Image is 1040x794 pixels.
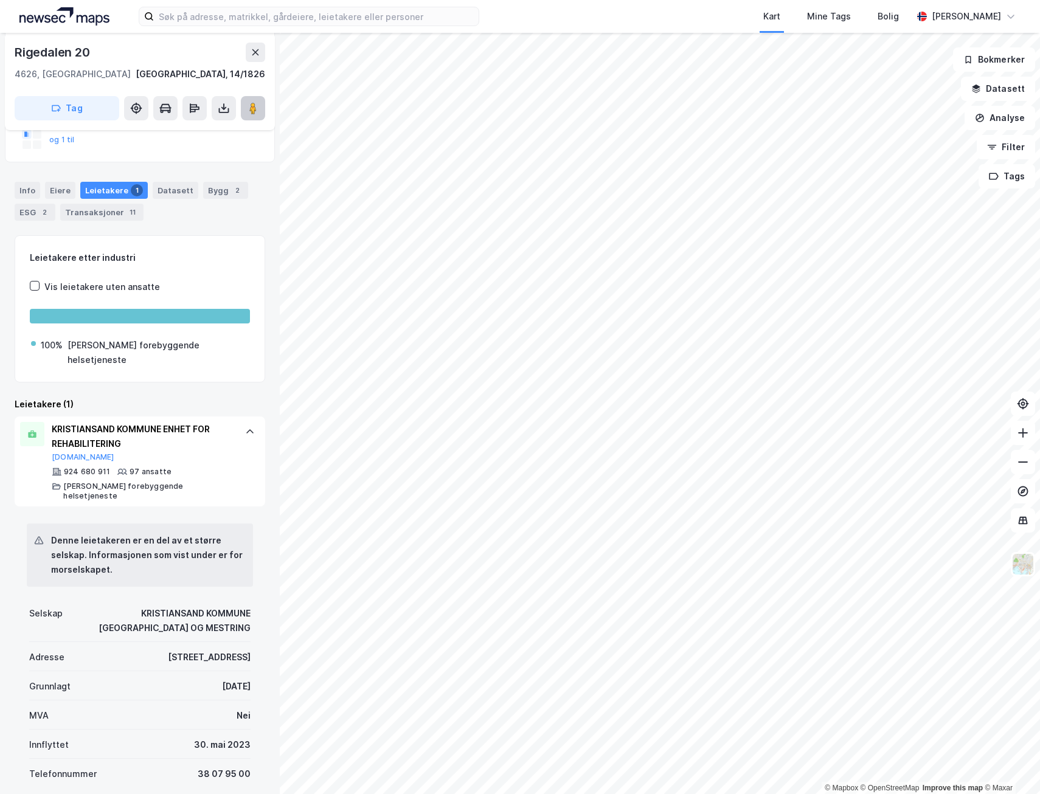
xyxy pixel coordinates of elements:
div: KRISTIANSAND KOMMUNE ENHET FOR REHABILITERING [52,422,233,451]
div: [STREET_ADDRESS] [168,650,251,665]
div: Denne leietakeren er en del av et større selskap. Informasjonen som vist under er for morselskapet. [51,533,243,577]
div: Leietakere [80,182,148,199]
a: Improve this map [923,784,983,792]
div: Bolig [878,9,899,24]
div: Datasett [153,182,198,199]
button: Analyse [965,106,1035,130]
a: Mapbox [825,784,858,792]
div: [PERSON_NAME] forebyggende helsetjeneste [68,338,249,367]
div: Kart [763,9,780,24]
div: Grunnlagt [29,679,71,694]
div: MVA [29,708,49,723]
div: Rigedalen 20 [15,43,92,62]
div: 97 ansatte [130,467,172,477]
div: Mine Tags [807,9,851,24]
div: 1 [131,184,143,196]
div: 4626, [GEOGRAPHIC_DATA] [15,67,131,81]
div: ESG [15,204,55,221]
img: logo.a4113a55bc3d86da70a041830d287a7e.svg [19,7,109,26]
div: Leietakere (1) [15,397,265,412]
div: 2 [38,206,50,218]
div: Info [15,182,40,199]
input: Søk på adresse, matrikkel, gårdeiere, leietakere eller personer [154,7,479,26]
div: 2 [231,184,243,196]
button: Filter [977,135,1035,159]
div: Innflyttet [29,737,69,752]
img: Z [1011,553,1035,576]
button: Tag [15,96,119,120]
iframe: Chat Widget [979,736,1040,794]
div: Adresse [29,650,64,665]
div: 11 [127,206,139,218]
div: KRISTIANSAND KOMMUNE [GEOGRAPHIC_DATA] OG MESTRING [77,606,251,635]
div: [PERSON_NAME] [932,9,1001,24]
div: [PERSON_NAME] forebyggende helsetjeneste [63,482,233,501]
div: Eiere [45,182,75,199]
div: Telefonnummer [29,767,97,781]
div: 38 07 95 00 [198,767,251,781]
div: Nei [237,708,251,723]
div: Vis leietakere uten ansatte [44,280,160,294]
button: [DOMAIN_NAME] [52,452,114,462]
div: Leietakere etter industri [30,250,250,265]
div: [DATE] [222,679,251,694]
div: 30. mai 2023 [194,737,251,752]
button: Datasett [961,77,1035,101]
a: OpenStreetMap [861,784,920,792]
div: Selskap [29,606,63,621]
div: 100% [41,338,63,353]
div: Transaksjoner [60,204,144,221]
div: Bygg [203,182,248,199]
div: [GEOGRAPHIC_DATA], 14/1826 [136,67,265,81]
button: Bokmerker [953,47,1035,72]
button: Tags [979,164,1035,188]
div: 924 680 911 [64,467,110,477]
